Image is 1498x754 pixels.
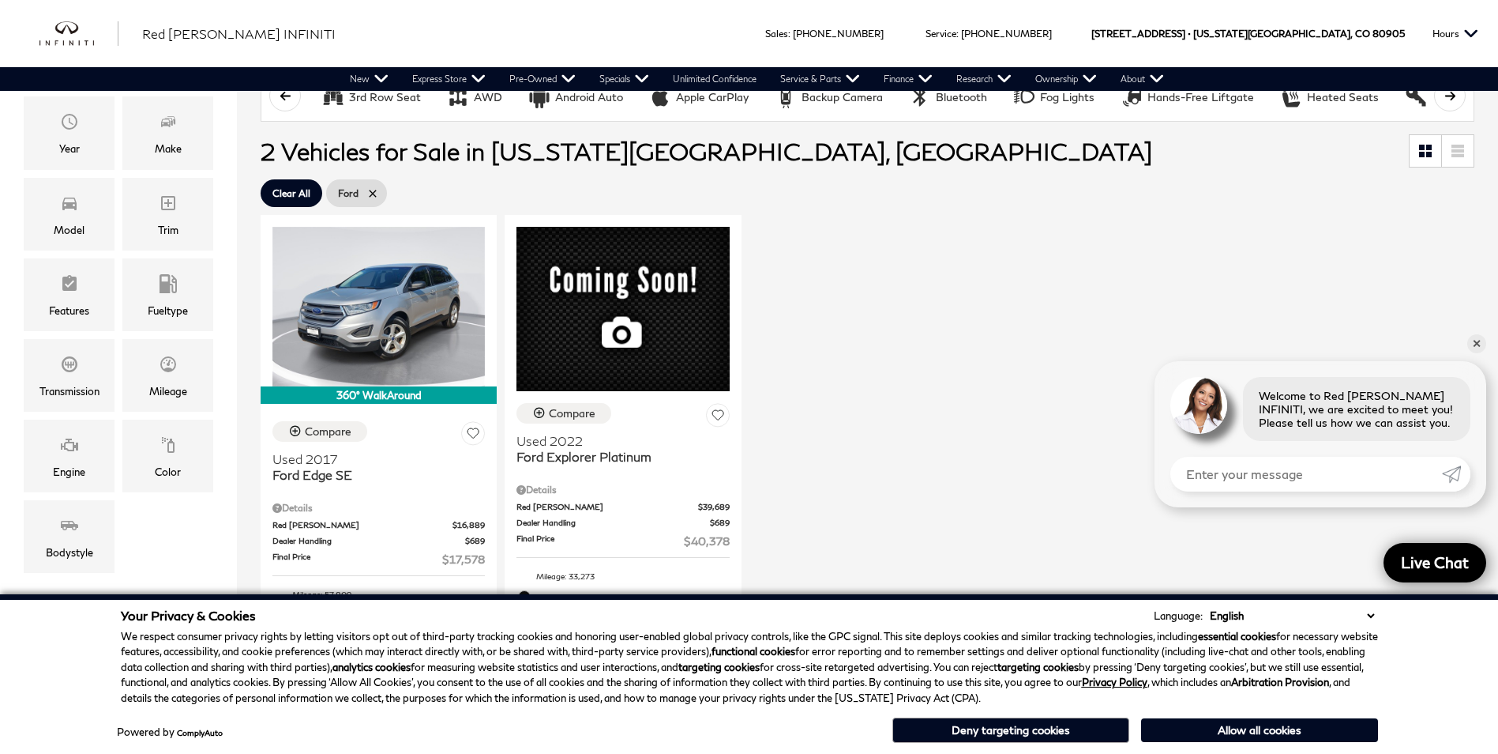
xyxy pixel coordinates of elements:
[1434,80,1466,111] button: scroll right
[1109,67,1176,91] a: About
[272,183,310,203] span: Clear All
[338,67,1176,91] nav: Main Navigation
[452,519,485,531] span: $16,889
[117,727,223,737] div: Powered by
[684,533,730,549] span: $40,378
[1170,457,1442,492] input: Enter your message
[516,403,611,424] button: Compare Vehicle
[24,96,115,169] div: YearYear
[461,421,485,451] button: Save Vehicle
[765,80,892,113] button: Backup CameraBackup Camera
[944,67,1023,91] a: Research
[272,501,485,515] div: Pricing Details - Ford Edge SE
[936,90,987,104] div: Bluetooth
[313,80,430,113] button: 3rd Row Seat3rd Row Seat
[1393,552,1477,572] span: Live Chat
[272,551,485,567] a: Final Price $17,578
[1442,457,1470,492] a: Submit
[155,140,182,157] div: Make
[142,25,336,43] a: Red [PERSON_NAME] INFINITI
[59,140,80,157] div: Year
[793,28,884,40] a: [PHONE_NUMBER]
[122,420,213,492] div: ColorColor
[49,302,89,319] div: Features
[588,67,661,91] a: Specials
[465,535,485,547] span: $689
[437,80,511,113] button: AWDAWD
[555,90,623,104] div: Android Auto
[516,533,729,549] a: Final Price $40,378
[24,420,115,492] div: EngineEngine
[60,190,79,221] span: Model
[53,463,85,481] div: Engine
[54,221,84,239] div: Model
[640,80,757,113] button: Apple CarPlayApple CarPlay
[997,661,1079,673] strong: targeting cookies
[159,190,178,221] span: Trim
[1279,85,1303,108] div: Heated Seats
[648,85,672,108] div: Apple CarPlay
[706,403,730,432] button: Save Vehicle
[122,258,213,331] div: FueltypeFueltype
[1091,28,1405,40] a: [STREET_ADDRESS] • [US_STATE][GEOGRAPHIC_DATA], CO 80905
[272,227,485,386] img: 2017 Ford Edge SE
[1120,85,1143,108] div: Hands-Free Liftgate
[925,28,956,40] span: Service
[269,80,301,111] button: scroll left
[60,432,79,463] span: Engine
[516,501,697,513] span: Red [PERSON_NAME]
[527,85,551,108] div: Android Auto
[122,96,213,169] div: MakeMake
[1170,377,1227,434] img: Agent profile photo
[1404,85,1428,108] div: Keyless Entry
[142,26,336,41] span: Red [PERSON_NAME] INFINITI
[442,551,485,567] span: $17,578
[1111,80,1263,113] button: Hands-Free LiftgateHands-Free Liftgate
[272,535,465,547] span: Dealer Handling
[272,421,367,442] button: Compare Vehicle
[46,544,93,561] div: Bodystyle
[516,433,729,465] a: Used 2022Ford Explorer Platinum
[272,584,485,605] li: Mileage: 57,809
[272,519,485,531] a: Red [PERSON_NAME] $16,889
[956,28,959,40] span: :
[60,351,79,383] span: Transmission
[159,432,178,463] span: Color
[802,90,883,104] div: Backup Camera
[122,339,213,412] div: MileageMileage
[400,67,497,91] a: Express Store
[149,383,187,400] div: Mileage
[261,137,1152,165] span: 2 Vehicles for Sale in [US_STATE][GEOGRAPHIC_DATA], [GEOGRAPHIC_DATA]
[272,535,485,547] a: Dealer Handling $689
[24,258,115,331] div: FeaturesFeatures
[961,28,1052,40] a: [PHONE_NUMBER]
[272,551,442,567] span: Final Price
[1307,90,1379,104] div: Heated Seats
[122,178,213,251] div: TrimTrim
[678,661,760,673] strong: targeting cookies
[121,629,1378,707] p: We respect consumer privacy rights by letting visitors opt out of third-party tracking cookies an...
[536,589,729,605] span: Exterior: Agate Black Metallic
[1147,90,1254,104] div: Hands-Free Liftgate
[516,227,729,391] img: 2022 Ford Explorer Platinum
[1243,377,1470,441] div: Welcome to Red [PERSON_NAME] INFINITI, we are excited to meet you! Please tell us how we can assi...
[1206,608,1378,624] select: Language Select
[272,451,485,483] a: Used 2017Ford Edge SE
[177,728,223,737] a: ComplyAuto
[1141,718,1378,742] button: Allow all cookies
[60,270,79,302] span: Features
[516,433,717,449] span: Used 2022
[516,483,729,497] div: Pricing Details - Ford Explorer Platinum
[1040,90,1094,104] div: Fog Lights
[60,512,79,544] span: Bodystyle
[155,463,181,481] div: Color
[1198,630,1276,643] strong: essential cookies
[1004,80,1103,113] button: Fog LightsFog Lights
[497,67,588,91] a: Pre-Owned
[1231,676,1329,688] strong: Arbitration Provision
[1271,80,1387,113] button: Heated SeatsHeated Seats
[516,566,729,586] li: Mileage: 33,273
[148,302,188,319] div: Fueltype
[549,406,595,420] div: Compare
[159,351,178,383] span: Mileage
